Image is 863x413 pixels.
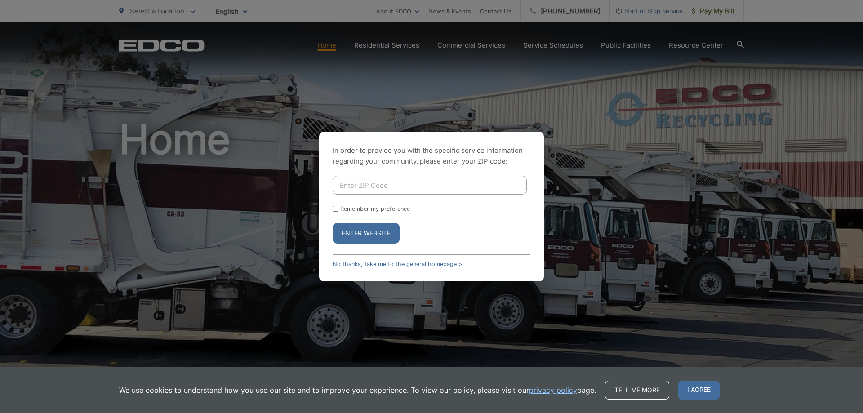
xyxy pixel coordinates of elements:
[605,381,669,400] a: Tell me more
[333,261,462,267] a: No thanks, take me to the general homepage >
[119,385,596,395] p: We use cookies to understand how you use our site and to improve your experience. To view our pol...
[333,176,527,195] input: Enter ZIP Code
[340,205,410,212] label: Remember my preference
[333,145,530,167] p: In order to provide you with the specific service information regarding your community, please en...
[333,223,400,244] button: Enter Website
[678,381,720,400] span: I agree
[529,385,577,395] a: privacy policy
